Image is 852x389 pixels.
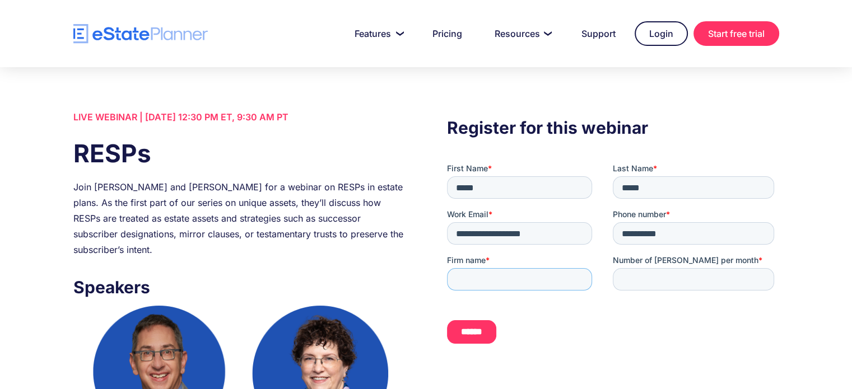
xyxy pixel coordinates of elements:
[73,24,208,44] a: home
[73,109,405,125] div: LIVE WEBINAR | [DATE] 12:30 PM ET, 9:30 AM PT
[341,22,413,45] a: Features
[73,179,405,257] div: Join [PERSON_NAME] and [PERSON_NAME] for a webinar on RESPs in estate plans. As the first part of...
[419,22,476,45] a: Pricing
[447,115,779,140] h3: Register for this webinar
[73,136,405,171] h1: RESPs
[635,21,688,46] a: Login
[568,22,629,45] a: Support
[481,22,562,45] a: Resources
[447,163,779,363] iframe: Form 0
[73,274,405,300] h3: Speakers
[693,21,779,46] a: Start free trial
